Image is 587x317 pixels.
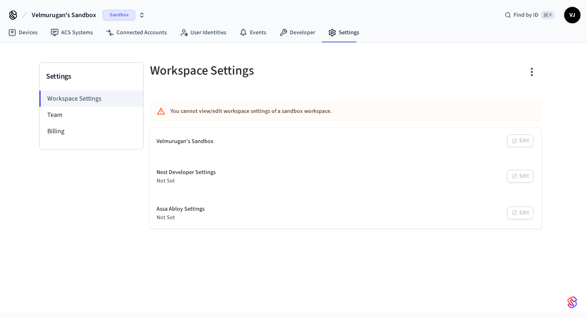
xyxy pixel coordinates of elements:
[157,137,214,146] div: Velmurugan's Sandbox
[173,25,233,40] a: User Identities
[150,62,341,79] h5: Workspace Settings
[44,25,99,40] a: ACS Systems
[39,90,143,107] li: Workspace Settings
[32,10,96,20] span: Velmurugan's Sandbox
[99,25,173,40] a: Connected Accounts
[157,177,216,185] div: Not Set
[322,25,366,40] a: Settings
[233,25,273,40] a: Events
[514,11,538,19] span: Find by ID
[170,104,473,119] div: You cannot view/edit workspace settings of a sandbox workspace.
[567,296,577,309] img: SeamLogoGradient.69752ec5.svg
[157,205,205,214] div: Assa Abloy Settings
[564,7,580,23] button: VJ
[157,168,216,177] div: Nest Developer Settings
[40,123,143,139] li: Billing
[498,8,561,22] div: Find by ID⌘ K
[103,10,135,20] span: Sandbox
[157,214,205,222] div: Not Set
[40,107,143,123] li: Team
[46,71,137,82] h3: Settings
[565,8,580,22] span: VJ
[541,11,554,19] span: ⌘ K
[273,25,322,40] a: Developer
[2,25,44,40] a: Devices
